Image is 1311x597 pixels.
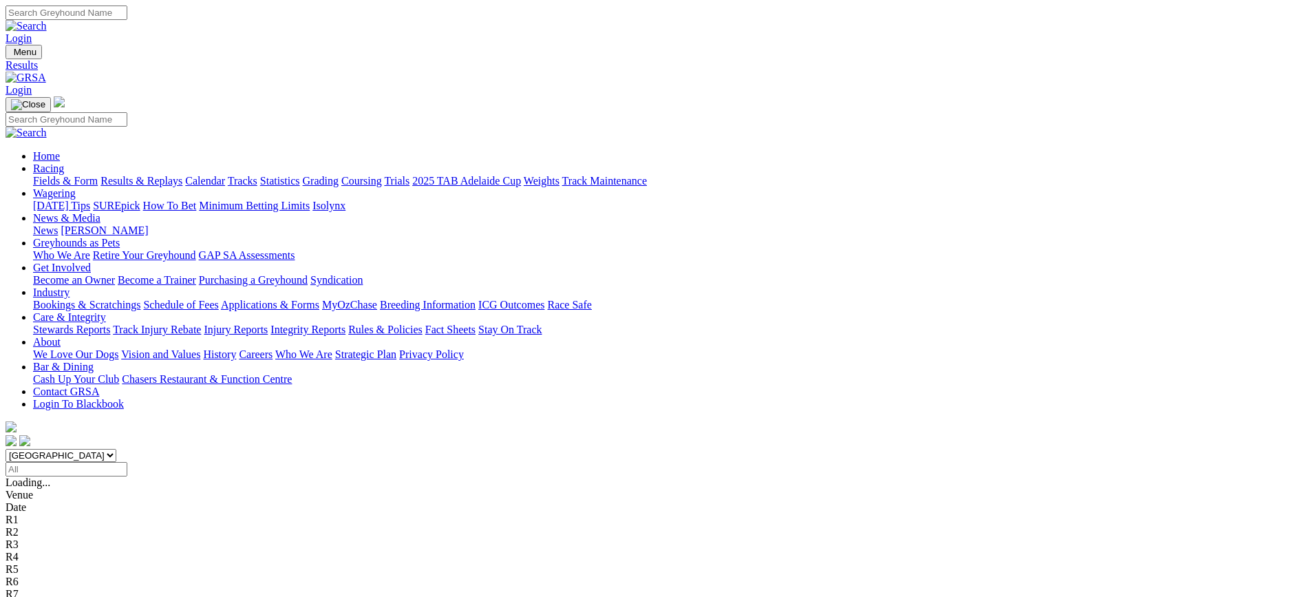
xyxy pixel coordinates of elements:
[33,224,58,236] a: News
[384,175,409,187] a: Trials
[199,200,310,211] a: Minimum Betting Limits
[312,200,345,211] a: Isolynx
[6,32,32,44] a: Login
[118,274,196,286] a: Become a Trainer
[239,348,273,360] a: Careers
[6,514,1305,526] div: R1
[33,348,1305,361] div: About
[33,274,1305,286] div: Get Involved
[11,99,45,110] img: Close
[6,84,32,96] a: Login
[33,187,76,199] a: Wagering
[322,299,377,311] a: MyOzChase
[33,274,115,286] a: Become an Owner
[33,175,98,187] a: Fields & Form
[122,373,292,385] a: Chasers Restaurant & Function Centre
[6,97,51,112] button: Toggle navigation
[6,501,1305,514] div: Date
[33,324,110,335] a: Stewards Reports
[33,373,119,385] a: Cash Up Your Club
[33,262,91,273] a: Get Involved
[6,421,17,432] img: logo-grsa-white.png
[33,299,1305,311] div: Industry
[199,249,295,261] a: GAP SA Assessments
[380,299,476,311] a: Breeding Information
[270,324,345,335] a: Integrity Reports
[6,462,127,476] input: Select date
[6,538,1305,551] div: R3
[6,6,127,20] input: Search
[33,237,120,249] a: Greyhounds as Pets
[93,249,196,261] a: Retire Your Greyhound
[33,348,118,360] a: We Love Our Dogs
[143,200,197,211] a: How To Bet
[6,45,42,59] button: Toggle navigation
[478,299,544,311] a: ICG Outcomes
[33,200,1305,212] div: Wagering
[310,274,363,286] a: Syndication
[33,212,100,224] a: News & Media
[204,324,268,335] a: Injury Reports
[6,112,127,127] input: Search
[6,435,17,446] img: facebook.svg
[6,476,50,488] span: Loading...
[228,175,257,187] a: Tracks
[33,299,140,311] a: Bookings & Scratchings
[33,386,99,397] a: Contact GRSA
[6,489,1305,501] div: Venue
[562,175,647,187] a: Track Maintenance
[19,435,30,446] img: twitter.svg
[33,249,1305,262] div: Greyhounds as Pets
[6,20,47,32] img: Search
[341,175,382,187] a: Coursing
[6,551,1305,563] div: R4
[33,163,64,174] a: Racing
[143,299,218,311] a: Schedule of Fees
[100,175,182,187] a: Results & Replays
[33,286,70,298] a: Industry
[121,348,200,360] a: Vision and Values
[14,47,36,57] span: Menu
[6,72,46,84] img: GRSA
[33,311,106,323] a: Care & Integrity
[6,576,1305,588] div: R6
[33,398,124,410] a: Login To Blackbook
[61,224,148,236] a: [PERSON_NAME]
[303,175,339,187] a: Grading
[547,299,591,311] a: Race Safe
[33,200,90,211] a: [DATE] Tips
[33,249,90,261] a: Who We Are
[260,175,300,187] a: Statistics
[221,299,319,311] a: Applications & Forms
[185,175,225,187] a: Calendar
[93,200,140,211] a: SUREpick
[33,150,60,162] a: Home
[33,361,94,373] a: Bar & Dining
[412,175,521,187] a: 2025 TAB Adelaide Cup
[399,348,464,360] a: Privacy Policy
[478,324,542,335] a: Stay On Track
[6,59,1305,72] a: Results
[524,175,559,187] a: Weights
[348,324,423,335] a: Rules & Policies
[33,336,61,348] a: About
[199,274,308,286] a: Purchasing a Greyhound
[6,526,1305,538] div: R2
[113,324,201,335] a: Track Injury Rebate
[6,563,1305,576] div: R5
[33,373,1305,386] div: Bar & Dining
[33,324,1305,336] div: Care & Integrity
[6,127,47,139] img: Search
[54,96,65,107] img: logo-grsa-white.png
[275,348,332,360] a: Who We Are
[335,348,396,360] a: Strategic Plan
[33,175,1305,187] div: Racing
[425,324,476,335] a: Fact Sheets
[203,348,236,360] a: History
[33,224,1305,237] div: News & Media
